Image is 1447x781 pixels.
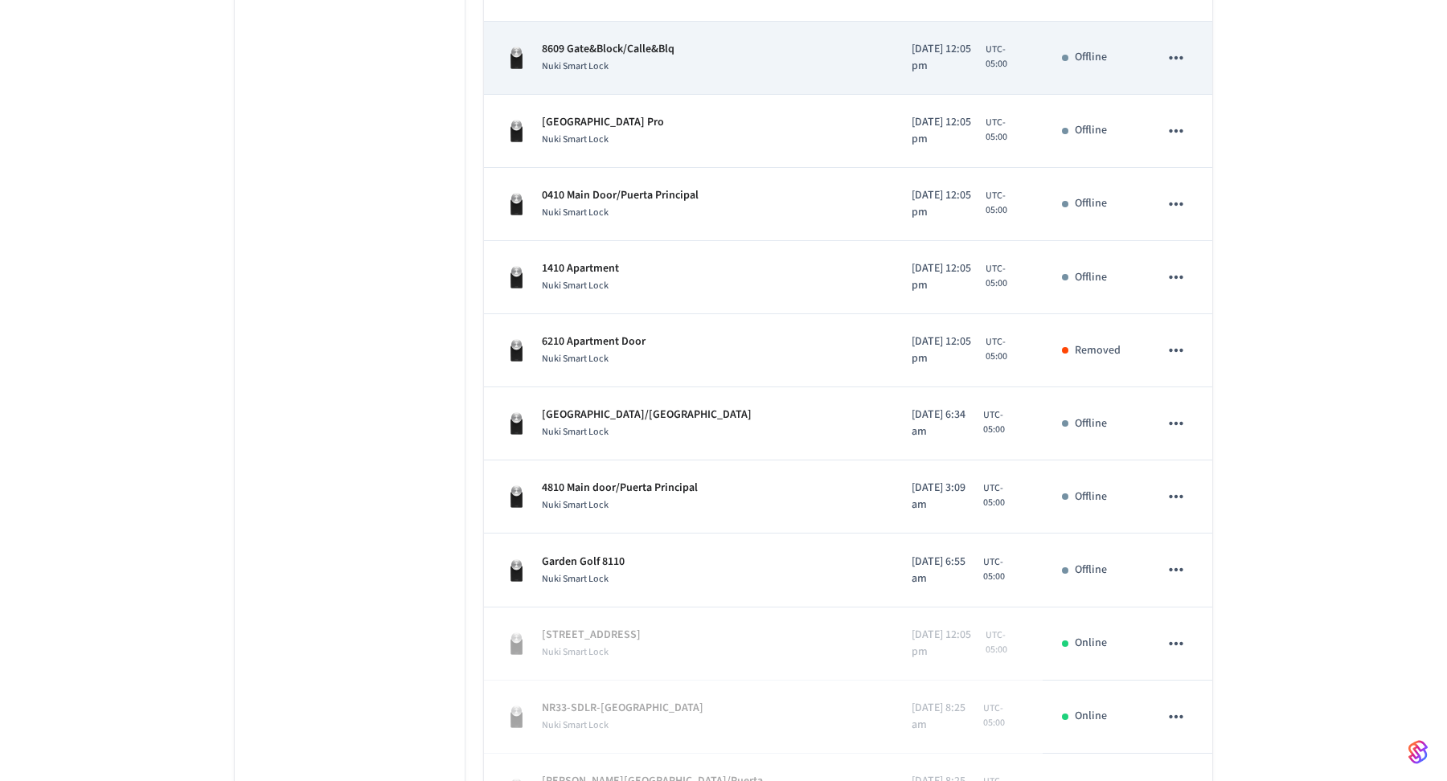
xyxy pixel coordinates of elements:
p: 6210 Apartment Door [542,333,646,350]
p: 8609 Gate&Block/Calle&Blq [542,41,674,58]
span: UTC-05:00 [983,555,1023,584]
p: Online [1075,708,1107,725]
p: 0410 Main Door/Puerta Principal [542,187,699,204]
p: Offline [1075,489,1107,505]
div: America/Bogota [912,627,1023,660]
img: Nuki Smart Lock 3.0 Pro Black, Front [503,411,529,436]
div: America/Bogota [912,700,1023,734]
span: UTC-05:00 [986,262,1023,291]
span: UTC-05:00 [983,408,1023,437]
span: Nuki Smart Lock [542,572,609,586]
p: Removed [1075,342,1121,359]
img: Nuki Smart Lock 3.0 Pro Black, Front [503,631,529,656]
img: Nuki Smart Lock 3.0 Pro Black, Front [503,45,529,71]
div: America/Bogota [912,554,1023,587]
p: Offline [1075,122,1107,139]
img: Nuki Smart Lock 3.0 Pro Black, Front [503,337,529,363]
span: UTC-05:00 [983,701,1023,730]
img: Nuki Smart Lock 3.0 Pro Black, Front [503,484,529,509]
span: [DATE] 8:25 am [912,700,980,734]
p: Offline [1075,195,1107,212]
p: 1410 Apartment [542,260,619,277]
p: Online [1075,635,1107,652]
span: [DATE] 12:05 pm [912,333,982,367]
span: [DATE] 12:05 pm [912,41,982,75]
span: [DATE] 12:05 pm [912,260,982,294]
p: 4810 Main door/Puerta Principal [542,480,698,497]
div: America/Bogota [912,260,1023,294]
span: Nuki Smart Lock [542,498,609,512]
div: America/Bogota [912,407,1023,440]
span: [DATE] 6:34 am [912,407,980,440]
span: UTC-05:00 [986,628,1023,657]
div: America/Bogota [912,114,1023,148]
p: [GEOGRAPHIC_DATA]/[GEOGRAPHIC_DATA] [542,407,752,423]
p: NR33-SDLR-[GEOGRAPHIC_DATA] [542,700,703,717]
div: America/Bogota [912,41,1023,75]
p: Garden Golf 8110 [542,554,625,570]
span: Nuki Smart Lock [542,645,609,659]
span: Nuki Smart Lock [542,352,609,366]
p: Offline [1075,49,1107,66]
img: Nuki Smart Lock 3.0 Pro Black, Front [503,191,529,217]
span: UTC-05:00 [986,189,1023,218]
div: America/Bogota [912,480,1023,513]
span: [DATE] 12:05 pm [912,114,982,148]
span: Nuki Smart Lock [542,425,609,439]
img: Nuki Smart Lock 3.0 Pro Black, Front [503,264,529,290]
span: Nuki Smart Lock [542,279,609,292]
span: [DATE] 12:05 pm [912,627,982,660]
img: SeamLogoGradient.69752ec5.svg [1408,739,1428,765]
p: [STREET_ADDRESS] [542,627,641,644]
div: America/Bogota [912,333,1023,367]
div: America/Bogota [912,187,1023,221]
p: Offline [1075,562,1107,579]
span: UTC-05:00 [986,43,1023,72]
p: Offline [1075,415,1107,432]
span: [DATE] 3:09 am [912,480,980,513]
span: [DATE] 12:05 pm [912,187,982,221]
span: UTC-05:00 [986,335,1023,364]
img: Nuki Smart Lock 3.0 Pro Black, Front [503,118,529,144]
img: Nuki Smart Lock 3.0 Pro Black, Front [503,704,529,730]
p: Offline [1075,269,1107,286]
span: [DATE] 6:55 am [912,554,980,587]
span: Nuki Smart Lock [542,59,609,73]
img: Nuki Smart Lock 3.0 Pro Black, Front [503,558,529,583]
p: [GEOGRAPHIC_DATA] Pro [542,114,664,131]
span: Nuki Smart Lock [542,133,609,146]
span: UTC-05:00 [986,116,1023,145]
span: UTC-05:00 [983,481,1023,510]
span: Nuki Smart Lock [542,206,609,219]
span: Nuki Smart Lock [542,718,609,732]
